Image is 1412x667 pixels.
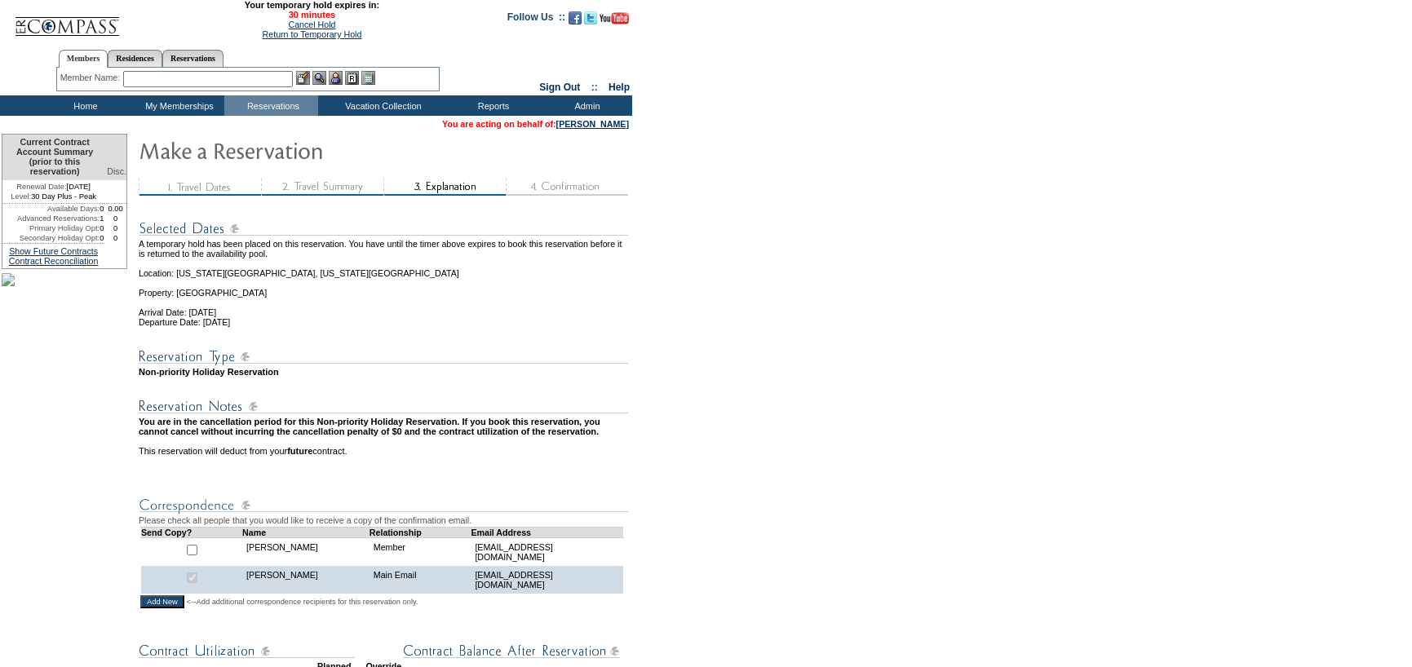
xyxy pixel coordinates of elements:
[329,71,343,85] img: Impersonate
[538,95,632,116] td: Admin
[569,11,582,24] img: Become our fan on Facebook
[403,641,619,661] img: Contract Balance After Reservation
[370,537,471,566] td: Member
[370,566,471,594] td: Main Email
[140,595,184,608] input: Add New
[104,233,126,243] td: 0
[107,166,126,176] span: Disc.
[361,71,375,85] img: b_calculator.gif
[9,246,98,256] a: Show Future Contracts
[104,204,126,214] td: 0.00
[139,417,631,436] td: You are in the cancellation period for this Non-priority Holiday Reservation. If you book this re...
[100,233,104,243] td: 0
[556,119,629,129] a: [PERSON_NAME]
[139,179,261,196] img: step1_state3.gif
[59,50,108,68] a: Members
[442,119,629,129] span: You are acting on behalf of:
[609,82,630,93] a: Help
[9,256,99,266] a: Contract Reconciliation
[139,258,631,278] td: Location: [US_STATE][GEOGRAPHIC_DATA], [US_STATE][GEOGRAPHIC_DATA]
[2,180,104,192] td: [DATE]
[100,223,104,233] td: 0
[139,219,628,239] img: Reservation Dates
[507,10,565,29] td: Follow Us ::
[600,16,629,26] a: Subscribe to our YouTube Channel
[2,273,15,286] img: RDM-Risco-PU-033.jpg
[128,10,495,20] span: 30 minutes
[242,537,370,566] td: [PERSON_NAME]
[2,223,100,233] td: Primary Holiday Opt:
[100,214,104,223] td: 1
[104,214,126,223] td: 0
[141,527,243,537] td: Send Copy?
[139,134,465,166] img: Make Reservation
[584,16,597,26] a: Follow us on Twitter
[263,29,362,39] a: Return to Temporary Hold
[139,396,628,417] img: Reservation Notes
[569,16,582,26] a: Become our fan on Facebook
[471,566,623,594] td: [EMAIL_ADDRESS][DOMAIN_NAME]
[139,641,355,661] img: Contract Utilization
[108,50,162,67] a: Residences
[2,204,100,214] td: Available Days:
[187,597,418,607] span: <--Add additional correspondence recipients for this reservation only.
[2,192,104,204] td: 30 Day Plus - Peak
[2,135,104,180] td: Current Contract Account Summary (prior to this reservation)
[60,71,123,85] div: Member Name:
[584,11,597,24] img: Follow us on Twitter
[139,515,471,525] span: Please check all people that you would like to receive a copy of the confirmation email.
[312,71,326,85] img: View
[100,204,104,214] td: 0
[506,179,628,196] img: step4_state1.gif
[139,446,631,456] td: This reservation will deduct from your contract.
[104,223,126,233] td: 0
[287,446,312,456] b: future
[37,95,131,116] td: Home
[345,71,359,85] img: Reservations
[2,233,100,243] td: Secondary Holiday Opt:
[600,12,629,24] img: Subscribe to our YouTube Channel
[539,82,580,93] a: Sign Out
[370,527,471,537] td: Relationship
[383,179,506,196] img: step3_state2.gif
[139,239,631,258] td: A temporary hold has been placed on this reservation. You have until the timer above expires to b...
[471,537,623,566] td: [EMAIL_ADDRESS][DOMAIN_NAME]
[16,182,66,192] span: Renewal Date:
[591,82,598,93] span: ::
[139,347,628,367] img: Reservation Type
[261,179,383,196] img: step2_state3.gif
[288,20,335,29] a: Cancel Hold
[14,3,120,37] img: Compass Home
[242,566,370,594] td: [PERSON_NAME]
[318,95,445,116] td: Vacation Collection
[139,367,631,377] td: Non-priority Holiday Reservation
[296,71,310,85] img: b_edit.gif
[2,214,100,223] td: Advanced Reservations:
[131,95,224,116] td: My Memberships
[11,192,31,201] span: Level:
[162,50,224,67] a: Reservations
[224,95,318,116] td: Reservations
[139,317,631,327] td: Departure Date: [DATE]
[139,298,631,317] td: Arrival Date: [DATE]
[445,95,538,116] td: Reports
[471,527,623,537] td: Email Address
[242,527,370,537] td: Name
[139,278,631,298] td: Property: [GEOGRAPHIC_DATA]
